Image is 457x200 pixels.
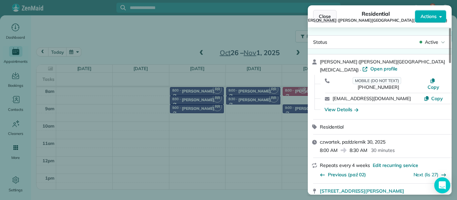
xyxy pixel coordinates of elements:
span: · [359,67,362,72]
span: [PERSON_NAME] ([PERSON_NAME][GEOGRAPHIC_DATA][MEDICAL_DATA]) [320,59,445,73]
span: Previous (paź 02) [328,171,366,178]
p: 30 minutes [371,147,395,154]
span: Copy [428,84,439,90]
button: Copy [424,77,443,90]
a: MOBILE (DO NOT TEXT)[PHONE_NUMBER] [333,77,424,90]
span: Edit recurring service [373,162,418,169]
span: Copy [431,95,443,102]
span: Actions [421,13,437,20]
span: Residential [320,124,344,130]
span: Residential [362,10,390,18]
span: Status [313,39,327,45]
span: Close [319,13,331,20]
span: 8:30 AM [350,147,367,154]
span: Active [425,39,438,45]
a: [EMAIL_ADDRESS][DOMAIN_NAME] [333,95,411,102]
span: Open profile [370,65,397,72]
button: Copy [424,95,443,102]
span: MOBILE (DO NOT TEXT) [353,77,401,84]
div: Open Intercom Messenger [434,177,450,193]
button: Previous (paź 02) [320,171,366,178]
span: 8:00 AM [320,147,338,154]
a: [STREET_ADDRESS][PERSON_NAME] [320,188,448,194]
span: czwartek, październik 30, 2025 [320,139,385,145]
button: Close [313,10,337,23]
a: Open profile [362,65,397,72]
span: [STREET_ADDRESS][PERSON_NAME] [320,188,404,194]
button: Next (lis 27) [414,171,447,178]
span: [PHONE_NUMBER] [358,84,399,90]
a: Next (lis 27) [414,172,439,178]
span: Repeats every 4 weeks [320,162,370,168]
button: View Details [325,106,358,113]
span: [PERSON_NAME] ([PERSON_NAME][GEOGRAPHIC_DATA][MEDICAL_DATA]) [304,18,448,23]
